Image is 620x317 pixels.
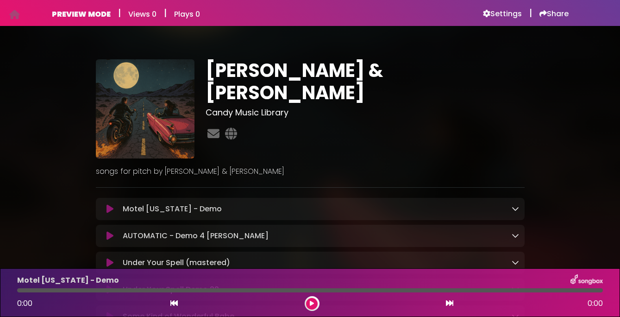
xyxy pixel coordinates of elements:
span: 0:00 [588,298,603,309]
h6: Views 0 [128,10,157,19]
img: songbox-logo-white.png [570,274,603,286]
h1: [PERSON_NAME] & [PERSON_NAME] [206,59,525,104]
span: 0:00 [17,298,32,309]
p: Motel [US_STATE] - Demo [17,275,119,286]
a: Settings [483,9,522,19]
p: songs for pitch by [PERSON_NAME] & [PERSON_NAME] [96,166,525,177]
a: Share [539,9,569,19]
h6: Plays 0 [174,10,200,19]
h5: | [164,7,167,19]
h5: | [529,7,532,19]
p: AUTOMATIC - Demo 4 [PERSON_NAME] [123,230,269,241]
h5: | [118,7,121,19]
h3: Candy Music Library [206,108,525,118]
h6: PREVIEW MODE [52,10,111,19]
p: Motel [US_STATE] - Demo [123,203,222,215]
p: Under Your Spell (mastered) [123,257,230,268]
img: TpSLrdbSTZqDnr8LyAyS [96,59,195,158]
